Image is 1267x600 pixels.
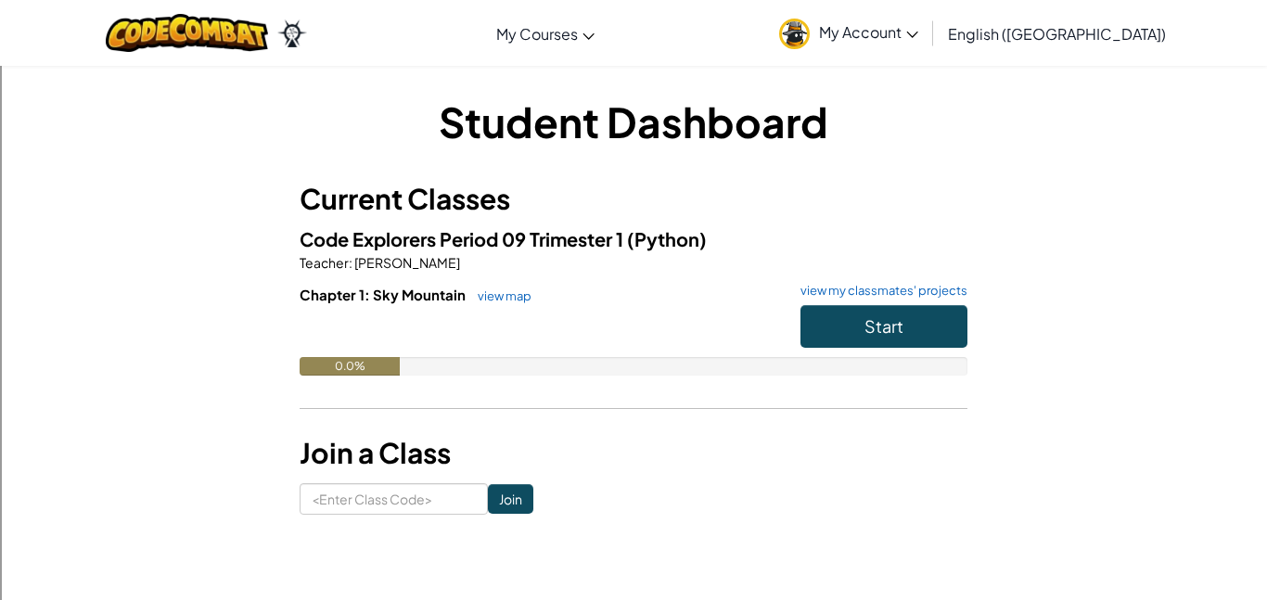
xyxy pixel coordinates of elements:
a: English ([GEOGRAPHIC_DATA]) [939,8,1175,58]
img: Ozaria [277,19,307,47]
a: My Account [770,4,928,62]
a: My Courses [487,8,604,58]
span: My Courses [496,24,578,44]
img: CodeCombat logo [106,14,268,52]
span: My Account [819,22,918,42]
img: avatar [779,19,810,49]
span: English ([GEOGRAPHIC_DATA]) [948,24,1166,44]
